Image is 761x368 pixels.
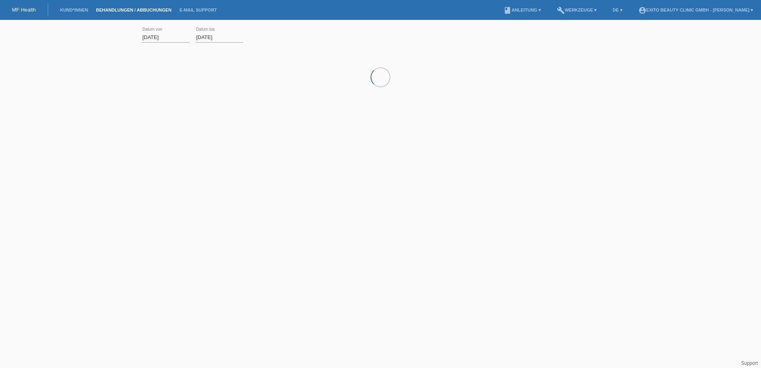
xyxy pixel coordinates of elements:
i: account_circle [638,6,646,14]
a: MF Health [12,7,36,13]
a: E-Mail Support [176,8,221,12]
a: Kund*innen [56,8,92,12]
a: Support [741,360,758,366]
a: buildWerkzeuge ▾ [553,8,601,12]
a: Behandlungen / Abbuchungen [92,8,176,12]
i: book [503,6,511,14]
a: DE ▾ [609,8,626,12]
a: account_circleExito Beauty Clinic GmbH - [PERSON_NAME] ▾ [634,8,757,12]
i: build [557,6,565,14]
a: bookAnleitung ▾ [500,8,544,12]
